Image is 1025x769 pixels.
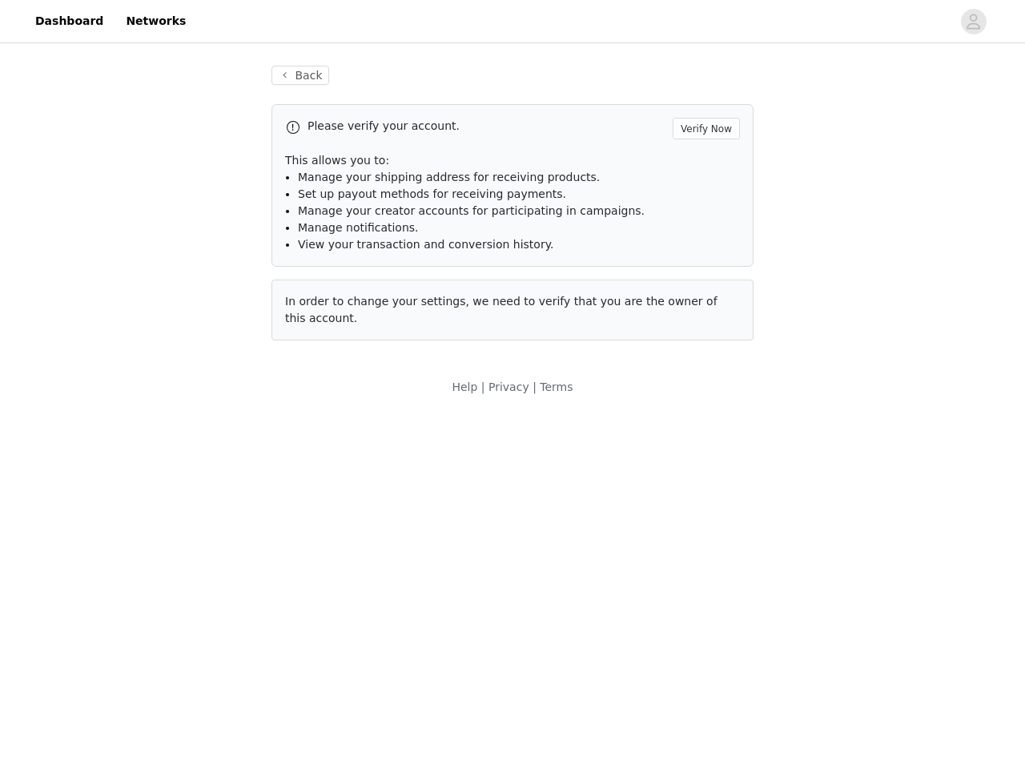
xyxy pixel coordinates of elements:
[298,171,600,183] span: Manage your shipping address for receiving products.
[285,295,717,324] span: In order to change your settings, we need to verify that you are the owner of this account.
[966,9,981,34] div: avatar
[488,380,529,393] a: Privacy
[673,118,740,139] button: Verify Now
[452,380,477,393] a: Help
[116,3,195,39] a: Networks
[285,152,740,169] p: This allows you to:
[540,380,573,393] a: Terms
[298,221,419,234] span: Manage notifications.
[298,204,645,217] span: Manage your creator accounts for participating in campaigns.
[533,380,537,393] span: |
[481,380,485,393] span: |
[26,3,113,39] a: Dashboard
[307,118,666,135] p: Please verify your account.
[298,187,566,200] span: Set up payout methods for receiving payments.
[298,238,553,251] span: View your transaction and conversion history.
[271,66,329,85] button: Back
